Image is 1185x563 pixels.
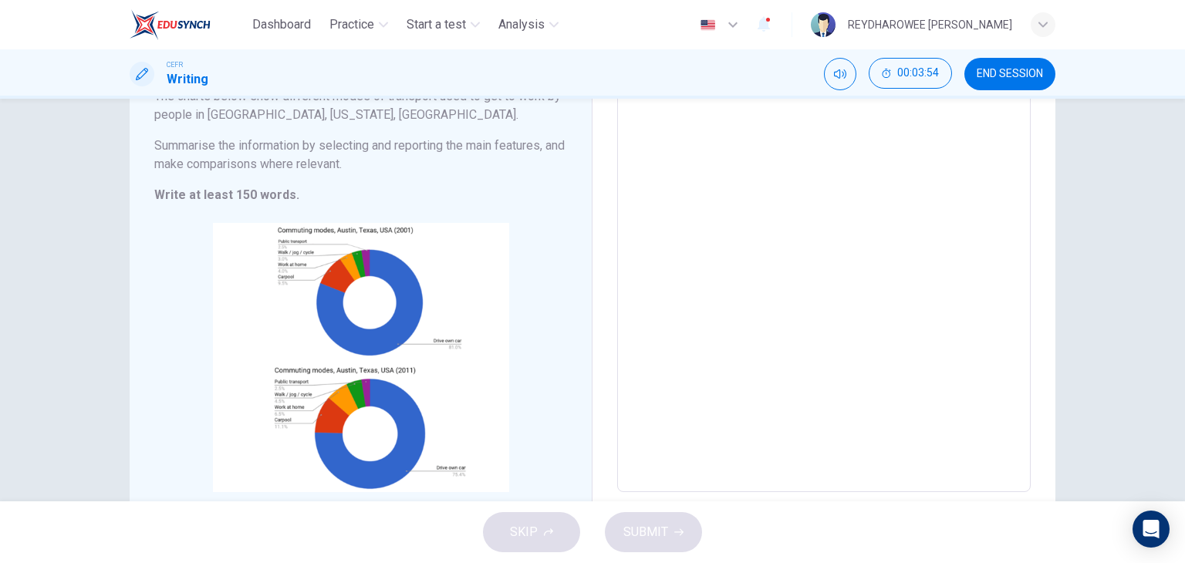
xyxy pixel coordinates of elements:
[1133,511,1170,548] div: Open Intercom Messenger
[400,11,486,39] button: Start a test
[167,59,183,70] span: CEFR
[252,15,311,34] span: Dashboard
[964,58,1055,90] button: END SESSION
[977,68,1043,80] span: END SESSION
[967,498,1031,517] h6: Word count :
[498,15,545,34] span: Analysis
[130,9,246,40] a: EduSynch logo
[698,19,717,31] img: en
[154,87,567,124] h6: The charts below show different modes of transport used to get to work by people in [GEOGRAPHIC_D...
[154,137,567,174] h6: Summarise the information by selecting and reporting the main features, and make comparisons wher...
[167,70,208,89] h1: Writing
[869,58,952,90] div: Hide
[848,15,1012,34] div: REYDHAROWEE [PERSON_NAME]
[329,15,374,34] span: Practice
[824,58,856,90] div: Mute
[407,15,466,34] span: Start a test
[154,187,299,202] strong: Write at least 150 words.
[492,11,565,39] button: Analysis
[246,11,317,39] button: Dashboard
[323,11,394,39] button: Practice
[811,12,836,37] img: Profile picture
[130,9,211,40] img: EduSynch logo
[869,58,952,89] button: 00:03:54
[897,67,939,79] span: 00:03:54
